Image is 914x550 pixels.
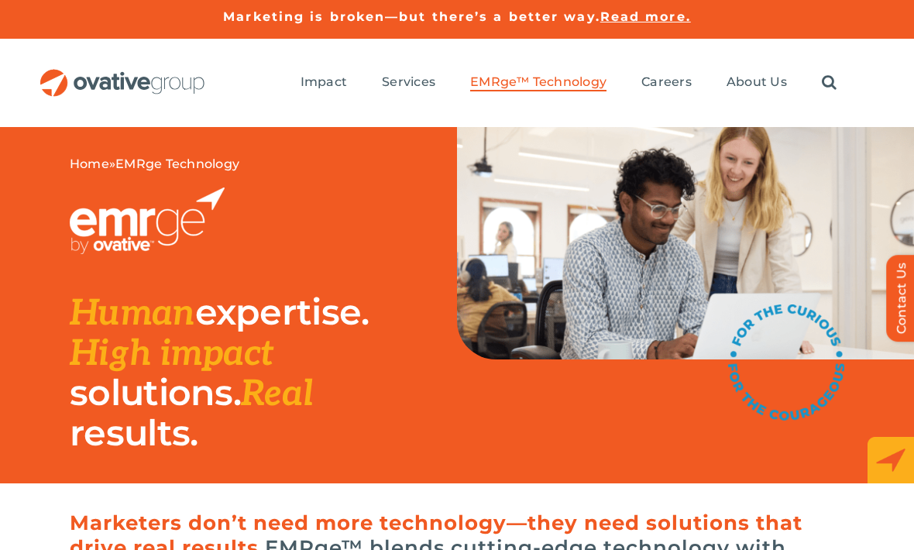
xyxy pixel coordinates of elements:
span: » [70,156,239,172]
img: EMRge Landing Page Header Image [457,127,914,359]
span: About Us [727,74,787,90]
a: EMRge™ Technology [470,74,606,91]
span: Human [70,292,195,335]
span: Real [241,373,313,416]
span: solutions. [70,370,241,414]
img: EMRGE_RGB_wht [70,187,225,254]
a: Careers [641,74,692,91]
a: Home [70,156,109,171]
a: Read more. [600,9,691,24]
a: About Us [727,74,787,91]
img: EMRge_HomePage_Elements_Arrow Box [868,437,914,483]
span: results. [70,411,198,455]
a: Impact [301,74,347,91]
span: Services [382,74,435,90]
nav: Menu [301,58,837,108]
span: Careers [641,74,692,90]
span: expertise. [195,290,369,334]
a: Search [822,74,837,91]
span: Impact [301,74,347,90]
span: EMRge Technology [115,156,239,171]
span: EMRge™ Technology [470,74,606,90]
span: High impact [70,332,273,376]
a: Marketing is broken—but there’s a better way. [223,9,600,24]
a: OG_Full_horizontal_RGB [39,67,206,82]
a: Services [382,74,435,91]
